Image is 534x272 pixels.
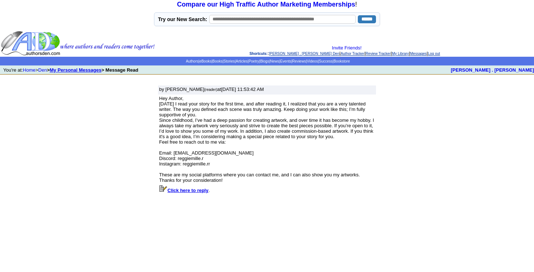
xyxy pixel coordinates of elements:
a: Books [213,59,223,63]
a: Messages [410,52,427,56]
a: [DATE] 11:53:42 AM [221,87,264,92]
b: > > Message Read [47,67,138,73]
a: Author Tracker [341,52,365,56]
font: by [PERSON_NAME] at [159,87,264,92]
a: Log out [428,52,440,56]
a: My Personal Messages [50,67,101,73]
a: Compare our High Traffic Author Marketing Memberships [177,1,355,8]
a: Invite Friends! [332,45,362,51]
a: Review Tracker [366,52,391,56]
a: Stories [223,59,235,63]
font: ! [177,1,357,8]
a: Success [319,59,333,63]
a: News [270,59,279,63]
a: eBooks [199,59,211,63]
font: . [159,188,210,193]
a: Reviews [292,59,306,63]
a: Blogs [260,59,269,63]
label: Try our New Search: [158,16,207,22]
font: Hey Author, [DATE] I read your story for the first time, and after reading it, I realized that yo... [159,96,374,183]
a: Poetry [248,59,259,63]
a: Click here to reply [159,188,209,193]
a: Authors [186,59,198,63]
a: [PERSON_NAME] . [PERSON_NAME] Den [269,52,339,56]
font: (reader) [204,88,217,92]
a: Articles [236,59,248,63]
a: My Library [392,52,409,56]
font: You're at: > [3,67,138,73]
a: Den [38,67,47,73]
a: Bookstore [333,59,350,63]
a: Home [23,67,36,73]
img: header_logo2.gif [1,31,155,56]
a: [PERSON_NAME] . [PERSON_NAME] [451,67,534,73]
div: : | | | | | [156,45,533,56]
a: Videos [307,59,318,63]
span: Shortcuts: [250,52,268,56]
img: reply.gif [159,185,167,192]
a: Events [280,59,291,63]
